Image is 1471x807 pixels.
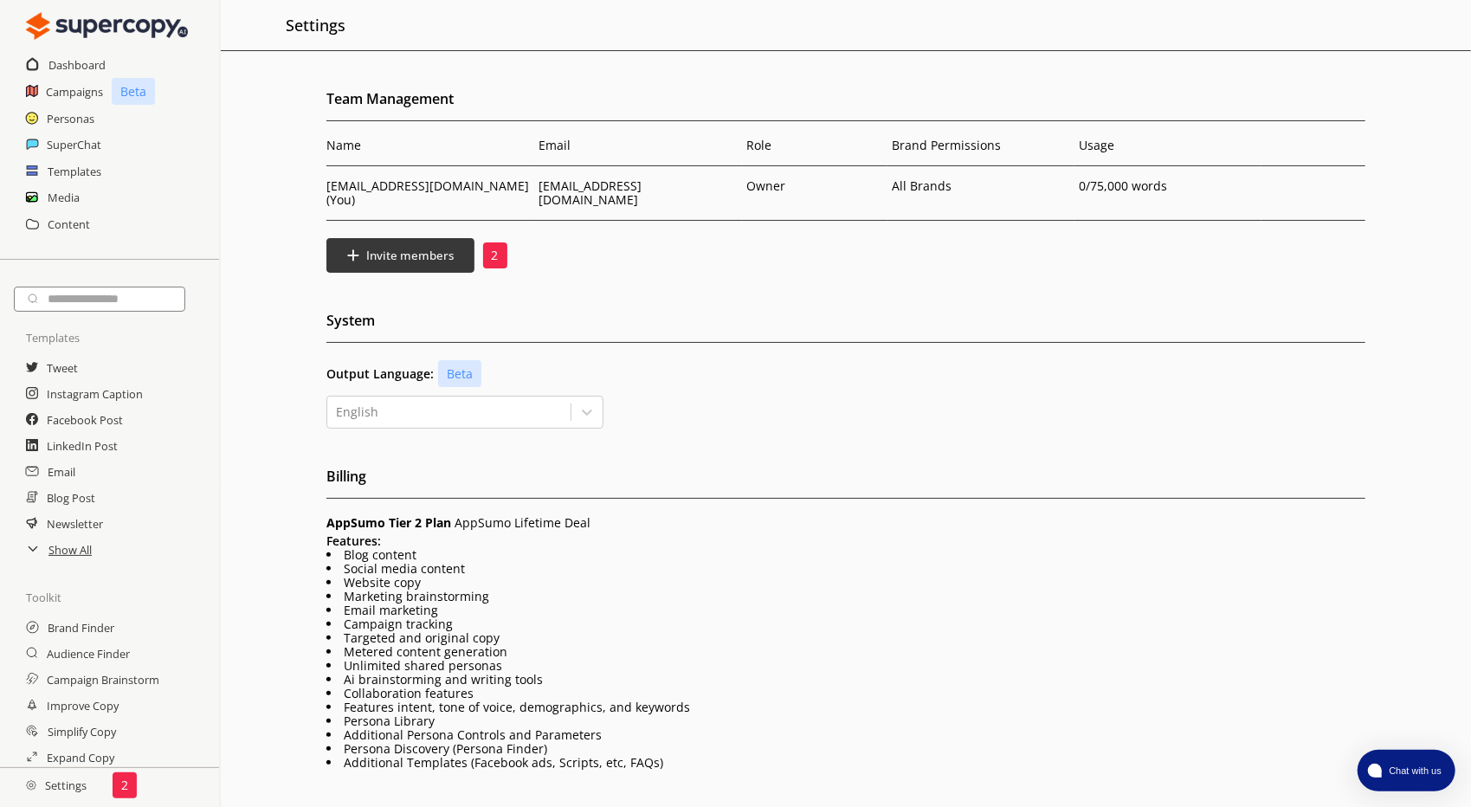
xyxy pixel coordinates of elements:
p: Email [539,139,738,152]
h2: System [326,307,1365,343]
h2: Settings [286,9,345,42]
p: 0 /75,000 words [1079,179,1257,193]
p: Beta [438,360,481,387]
p: Owner [746,179,785,193]
li: Website copy [326,576,1365,590]
a: Campaign Brainstorm [47,667,159,693]
b: Output Language: [326,367,434,381]
h2: Team Management [326,86,1365,121]
p: 2 [121,778,128,792]
a: Improve Copy [47,693,119,719]
a: Campaigns [46,79,103,105]
p: 2 [492,249,499,262]
li: Persona Library [326,714,1365,728]
li: Email marketing [326,604,1365,617]
p: [EMAIL_ADDRESS][DOMAIN_NAME] (You) [326,179,530,207]
b: Invite members [367,248,455,263]
p: Name [326,139,530,152]
a: Brand Finder [48,615,114,641]
li: Additional Templates (Facebook ads, Scripts, etc, FAQs) [326,756,1365,770]
a: Facebook Post [47,407,123,433]
p: [EMAIL_ADDRESS][DOMAIN_NAME] [539,179,738,207]
span: Chat with us [1382,764,1445,778]
a: Blog Post [47,485,95,511]
li: Collaboration features [326,687,1365,700]
li: Targeted and original copy [326,631,1365,645]
li: Metered content generation [326,645,1365,659]
li: Campaign tracking [326,617,1365,631]
li: Ai brainstorming and writing tools [326,673,1365,687]
h2: Billing [326,463,1365,499]
li: Blog content [326,548,1365,562]
button: Invite members [326,238,474,273]
a: Personas [47,106,94,132]
li: Social media content [326,562,1365,576]
p: Role [746,139,883,152]
p: Usage [1079,139,1257,152]
li: Persona Discovery (Persona Finder) [326,742,1365,756]
a: Audience Finder [47,641,130,667]
a: Expand Copy [47,745,114,771]
a: SuperChat [47,132,101,158]
b: Features: [326,533,381,549]
p: Beta [112,78,155,105]
a: Newsletter [47,511,103,537]
a: Instagram Caption [47,381,143,407]
a: Tweet [47,355,78,381]
a: LinkedIn Post [47,433,118,459]
a: Templates [48,158,101,184]
a: Simplify Copy [48,719,116,745]
a: Media [48,184,80,210]
li: Unlimited shared personas [326,659,1365,673]
img: Close [26,9,188,43]
p: Brand Permissions [892,139,1070,152]
li: Features intent, tone of voice, demographics, and keywords [326,700,1365,714]
p: All Brands [892,179,957,193]
a: Content [48,211,90,237]
button: atlas-launcher [1358,750,1455,791]
a: Dashboard [48,52,106,78]
li: Marketing brainstorming [326,590,1365,604]
a: Email [48,459,75,485]
span: AppSumo Tier 2 Plan [326,514,451,531]
p: AppSumo Lifetime Deal [326,516,1365,530]
a: Show All [48,537,92,563]
li: Additional Persona Controls and Parameters [326,728,1365,742]
img: Close [26,780,36,791]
